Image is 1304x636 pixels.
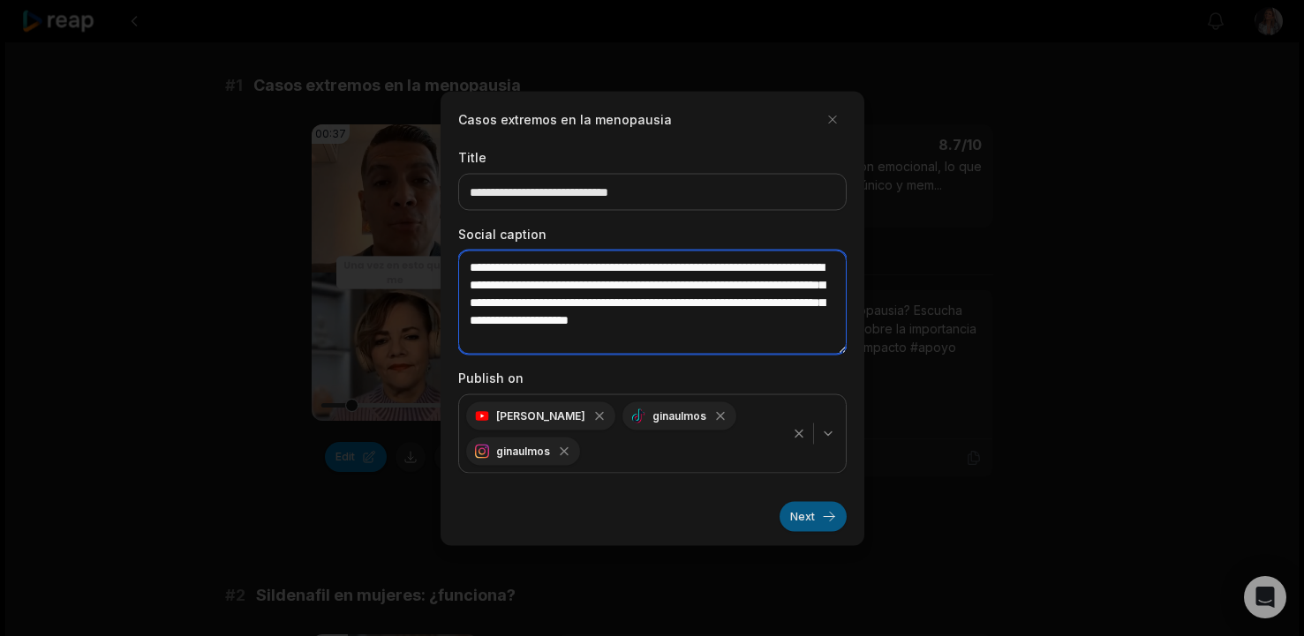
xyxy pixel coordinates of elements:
h2: Casos extremos en la menopausia [458,110,672,129]
div: ginaulmos [622,401,736,430]
label: Publish on [458,368,847,386]
div: ginaulmos [466,437,580,465]
label: Social caption [458,224,847,243]
label: Title [458,147,847,166]
button: Next [780,501,847,531]
div: [PERSON_NAME] [466,401,615,430]
button: [PERSON_NAME]ginaulmosginaulmos [458,393,847,473]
